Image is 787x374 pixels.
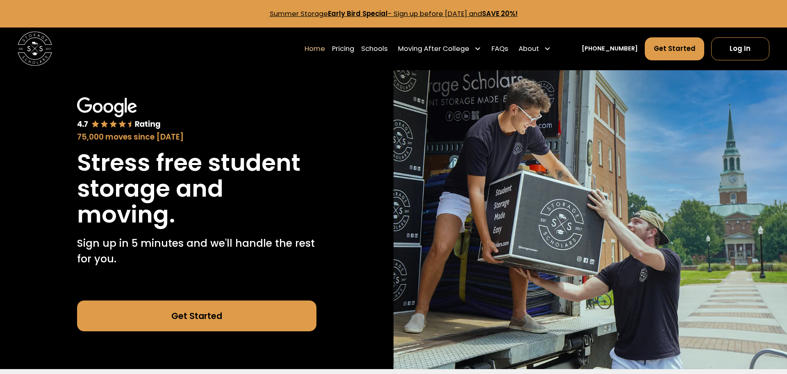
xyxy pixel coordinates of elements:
strong: SAVE 20%! [482,9,518,18]
img: Storage Scholars main logo [18,32,52,66]
a: Log In [711,37,769,60]
a: Summer StorageEarly Bird Special- Sign up before [DATE] andSAVE 20%! [270,9,518,18]
a: Get Started [77,301,316,331]
a: Home [305,37,325,61]
a: FAQs [491,37,508,61]
strong: Early Bird Special [328,9,388,18]
a: Get Started [645,37,705,60]
div: About [519,44,539,54]
div: Moving After College [398,44,469,54]
a: [PHONE_NUMBER] [582,44,638,53]
a: Schools [361,37,388,61]
a: Pricing [332,37,354,61]
img: Storage Scholars makes moving and storage easy. [393,70,787,369]
div: 75,000 moves since [DATE] [77,131,316,143]
img: Google 4.7 star rating [77,97,161,129]
p: Sign up in 5 minutes and we'll handle the rest for you. [77,236,316,266]
h1: Stress free student storage and moving. [77,150,316,227]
